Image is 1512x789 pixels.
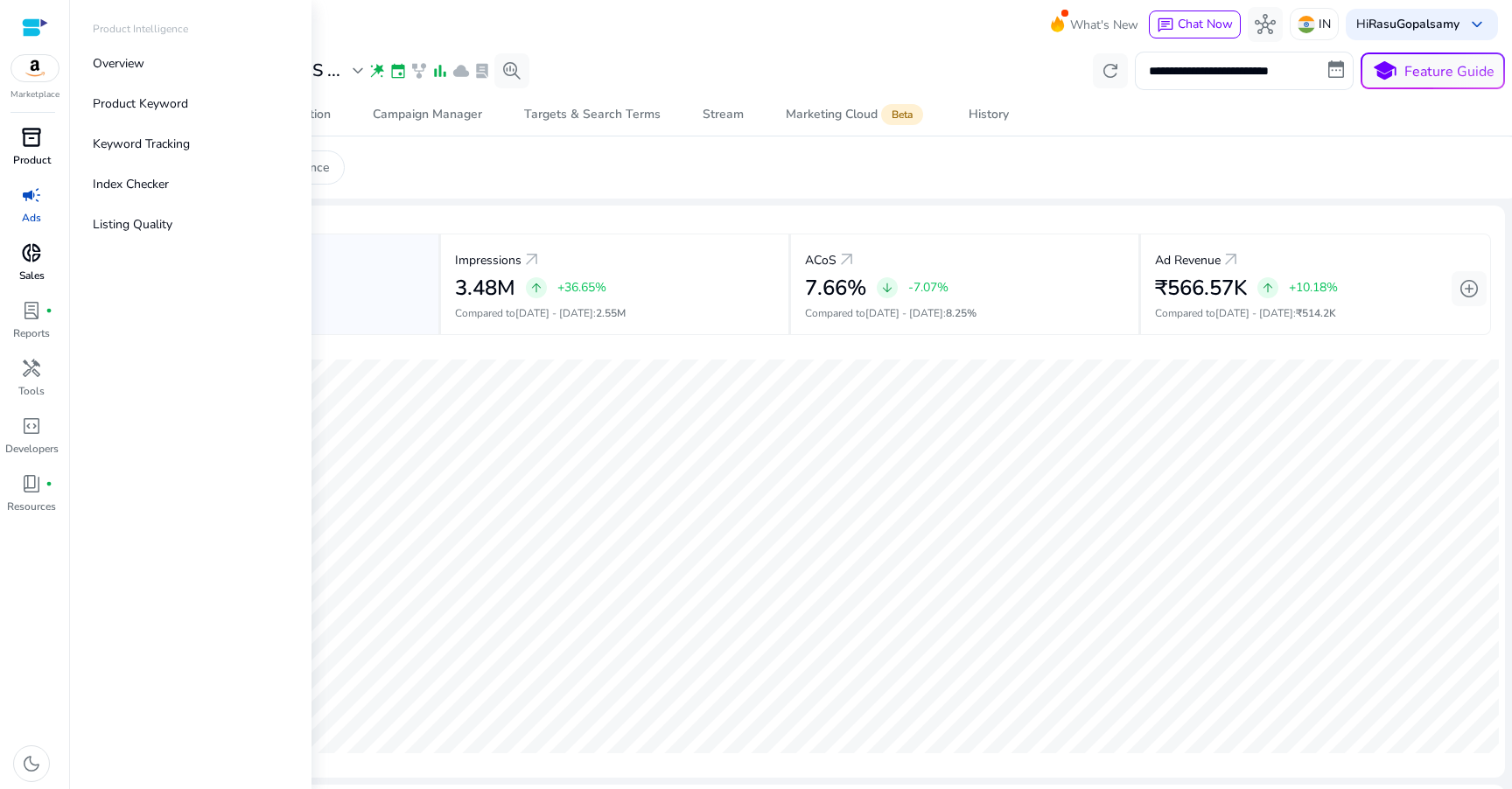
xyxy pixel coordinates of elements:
p: Sales [19,268,45,283]
p: Ad Revenue [1155,251,1221,269]
h2: ₹566.57K [1155,276,1247,301]
button: add_circle [1452,271,1487,306]
span: family_history [410,62,428,80]
span: chat [1157,17,1174,34]
p: Impressions [455,251,521,269]
a: arrow_outward [836,249,857,270]
a: arrow_outward [521,249,542,270]
button: schoolFeature Guide [1361,52,1505,89]
span: book_4 [21,473,42,494]
p: -7.07% [908,282,948,294]
span: arrow_upward [1261,281,1275,295]
span: ₹514.2K [1296,306,1336,320]
span: lab_profile [473,62,491,80]
span: fiber_manual_record [45,480,52,487]
button: hub [1248,7,1283,42]
span: [DATE] - [DATE] [865,306,943,320]
p: +10.18% [1289,282,1338,294]
span: search_insights [501,60,522,81]
span: fiber_manual_record [45,307,52,314]
div: History [969,108,1009,121]
p: Ads [22,210,41,226]
p: Product [13,152,51,168]
b: RasuGopalsamy [1368,16,1459,32]
span: add_circle [1459,278,1480,299]
span: Chat Now [1178,16,1233,32]
p: Compared to : [455,305,774,321]
span: hub [1255,14,1276,35]
span: Beta [881,104,923,125]
p: Product Intelligence [93,21,188,37]
span: arrow_downward [880,281,894,295]
h2: 3.48M [455,276,515,301]
span: wand_stars [368,62,386,80]
p: Compared to : [805,305,1124,321]
button: search_insights [494,53,529,88]
div: Campaign Manager [373,108,482,121]
p: IN [1319,9,1331,39]
span: campaign [21,185,42,206]
span: dark_mode [21,753,42,774]
p: Product Keyword [93,94,188,113]
span: keyboard_arrow_down [1466,14,1487,35]
span: [DATE] - [DATE] [515,306,593,320]
span: bar_chart [431,62,449,80]
h2: 7.66% [805,276,866,301]
p: +36.65% [557,282,606,294]
span: expand_more [347,60,368,81]
span: handyman [21,358,42,379]
div: Marketing Cloud [786,108,927,122]
p: Feature Guide [1404,61,1494,82]
p: Compared to : [1155,305,1476,321]
span: lab_profile [21,300,42,321]
span: What's New [1070,10,1138,40]
p: Reports [13,325,50,341]
div: Stream [703,108,744,121]
button: chatChat Now [1149,10,1241,38]
p: Hi [1356,18,1459,31]
img: in.svg [1298,16,1315,33]
p: Overview [93,54,144,73]
p: Tools [18,383,45,399]
span: school [1372,59,1397,84]
p: Keyword Tracking [93,135,190,153]
span: arrow_upward [529,281,543,295]
img: amazon.svg [11,55,59,81]
span: event [389,62,407,80]
span: 2.55M [596,306,626,320]
p: Developers [5,441,59,457]
button: refresh [1093,53,1128,88]
span: donut_small [21,242,42,263]
span: [DATE] - [DATE] [1215,306,1293,320]
p: Resources [7,499,56,514]
div: Targets & Search Terms [524,108,661,121]
span: cloud [452,62,470,80]
p: ACoS [805,251,836,269]
a: arrow_outward [1221,249,1242,270]
span: inventory_2 [21,127,42,148]
p: Index Checker [93,175,169,193]
span: 8.25% [946,306,976,320]
p: Marketplace [10,88,59,101]
span: code_blocks [21,415,42,436]
p: Listing Quality [93,215,172,234]
span: refresh [1100,60,1121,81]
